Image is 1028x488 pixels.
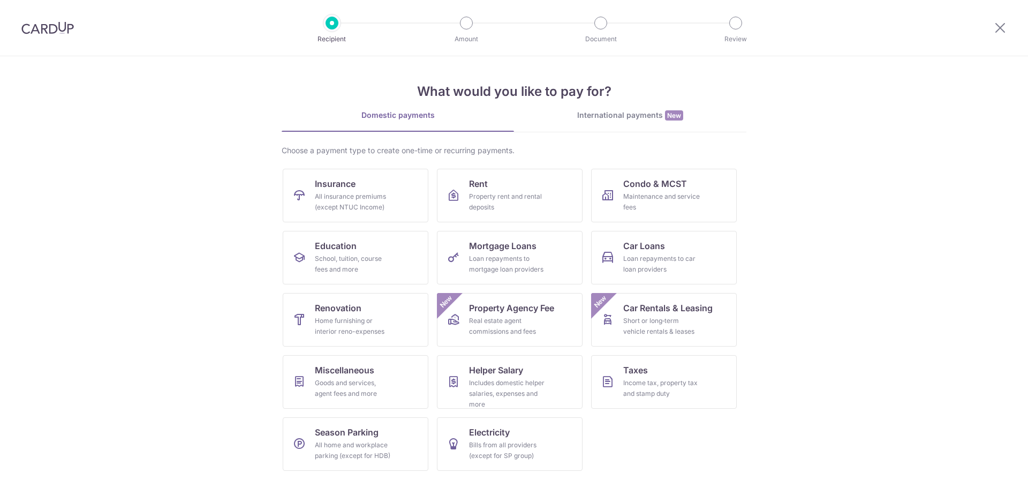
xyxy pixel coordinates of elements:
[591,169,737,222] a: Condo & MCSTMaintenance and service fees
[469,364,523,377] span: Helper Salary
[469,440,546,461] div: Bills from all providers (except for SP group)
[437,293,455,311] span: New
[315,378,392,399] div: Goods and services, agent fees and more
[283,417,428,471] a: Season ParkingAll home and workplace parking (except for HDB)
[437,231,583,284] a: Mortgage LoansLoan repayments to mortgage loan providers
[437,169,583,222] a: RentProperty rent and rental deposits
[469,239,536,252] span: Mortgage Loans
[591,355,737,409] a: TaxesIncome tax, property tax and stamp duty
[282,82,746,101] h4: What would you like to pay for?
[315,440,392,461] div: All home and workplace parking (except for HDB)
[469,253,546,275] div: Loan repayments to mortgage loan providers
[315,302,361,314] span: Renovation
[315,239,357,252] span: Education
[469,316,546,337] div: Real estate agent commissions and fees
[315,253,392,275] div: School, tuition, course fees and more
[623,239,665,252] span: Car Loans
[315,177,356,190] span: Insurance
[623,302,713,314] span: Car Rentals & Leasing
[469,177,488,190] span: Rent
[315,316,392,337] div: Home furnishing or interior reno-expenses
[514,110,746,121] div: International payments
[437,355,583,409] a: Helper SalaryIncludes domestic helper salaries, expenses and more
[437,293,583,347] a: Property Agency FeeReal estate agent commissions and feesNew
[469,378,546,410] div: Includes domestic helper salaries, expenses and more
[623,364,648,377] span: Taxes
[623,177,687,190] span: Condo & MCST
[665,110,683,121] span: New
[315,191,392,213] div: All insurance premiums (except NTUC Income)
[283,169,428,222] a: InsuranceAll insurance premiums (except NTUC Income)
[469,191,546,213] div: Property rent and rental deposits
[696,34,775,44] p: Review
[591,231,737,284] a: Car LoansLoan repayments to car loan providers
[283,293,428,347] a: RenovationHome furnishing or interior reno-expenses
[469,302,554,314] span: Property Agency Fee
[437,417,583,471] a: ElectricityBills from all providers (except for SP group)
[623,191,700,213] div: Maintenance and service fees
[315,426,379,439] span: Season Parking
[591,293,737,347] a: Car Rentals & LeasingShort or long‑term vehicle rentals & leasesNew
[623,378,700,399] div: Income tax, property tax and stamp duty
[427,34,506,44] p: Amount
[592,293,609,311] span: New
[283,231,428,284] a: EducationSchool, tuition, course fees and more
[282,145,746,156] div: Choose a payment type to create one-time or recurring payments.
[21,21,74,34] img: CardUp
[315,364,374,377] span: Miscellaneous
[469,426,510,439] span: Electricity
[283,355,428,409] a: MiscellaneousGoods and services, agent fees and more
[282,110,514,121] div: Domestic payments
[623,253,700,275] div: Loan repayments to car loan providers
[561,34,640,44] p: Document
[292,34,372,44] p: Recipient
[623,316,700,337] div: Short or long‑term vehicle rentals & leases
